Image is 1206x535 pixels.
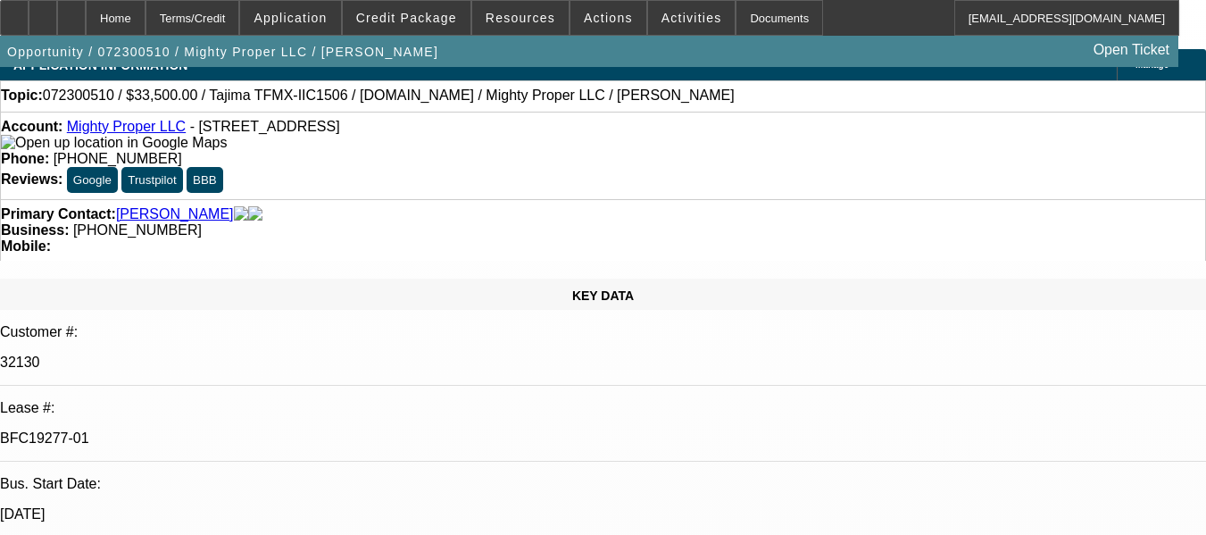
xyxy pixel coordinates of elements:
span: [PHONE_NUMBER] [73,222,202,238]
button: Trustpilot [121,167,182,193]
a: [PERSON_NAME] [116,206,234,222]
button: Credit Package [343,1,470,35]
span: Opportunity / 072300510 / Mighty Proper LLC / [PERSON_NAME] [7,45,438,59]
strong: Reviews: [1,171,62,187]
strong: Account: [1,119,62,134]
span: Activities [661,11,722,25]
img: linkedin-icon.png [248,206,262,222]
strong: Phone: [1,151,49,166]
span: Actions [584,11,633,25]
span: Credit Package [356,11,457,25]
strong: Primary Contact: [1,206,116,222]
button: BBB [187,167,223,193]
strong: Topic: [1,88,43,104]
img: Open up location in Google Maps [1,135,227,151]
a: View Google Maps [1,135,227,150]
a: Open Ticket [1086,35,1177,65]
span: KEY DATA [572,288,634,303]
a: Mighty Proper LLC [67,119,186,134]
span: [PHONE_NUMBER] [54,151,182,166]
span: Resources [486,11,555,25]
img: facebook-icon.png [234,206,248,222]
button: Actions [570,1,646,35]
span: 072300510 / $33,500.00 / Tajima TFMX-IIC1506 / [DOMAIN_NAME] / Mighty Proper LLC / [PERSON_NAME] [43,88,735,104]
span: Application [254,11,327,25]
button: Google [67,167,118,193]
button: Activities [648,1,736,35]
strong: Mobile: [1,238,51,254]
strong: Business: [1,222,69,238]
button: Application [240,1,340,35]
button: Resources [472,1,569,35]
span: - [STREET_ADDRESS] [190,119,340,134]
